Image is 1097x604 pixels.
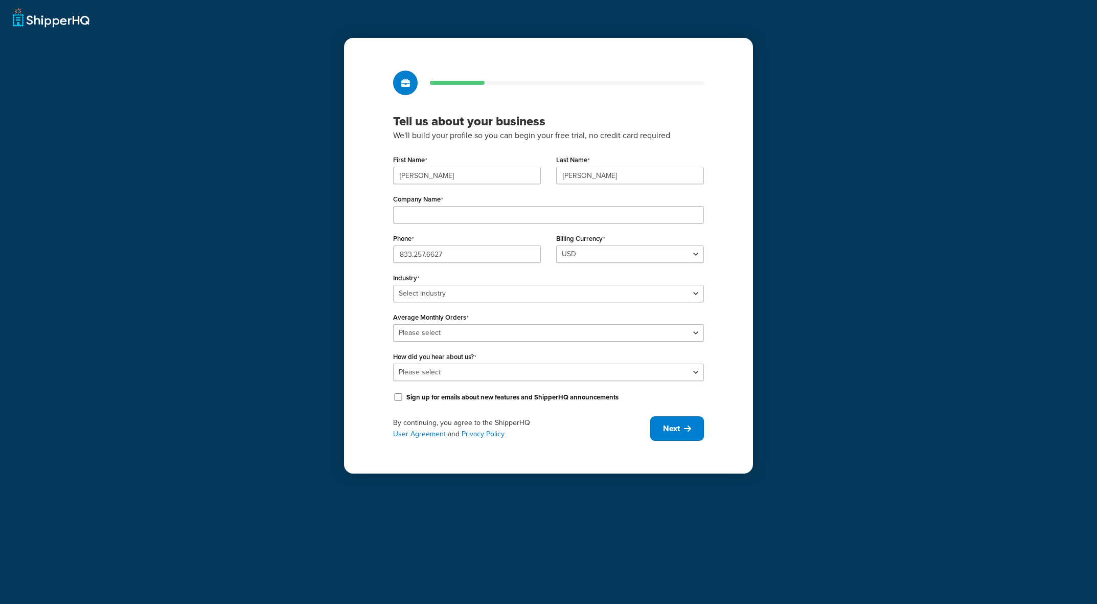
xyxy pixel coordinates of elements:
[393,353,476,361] label: How did you hear about us?
[393,417,650,440] div: By continuing, you agree to the ShipperHQ and
[556,156,590,164] label: Last Name
[393,429,446,439] a: User Agreement
[393,195,443,204] label: Company Name
[393,235,414,243] label: Phone
[393,129,704,142] p: We'll build your profile so you can begin your free trial, no credit card required
[462,429,505,439] a: Privacy Policy
[393,274,420,282] label: Industry
[663,423,680,434] span: Next
[406,393,619,402] label: Sign up for emails about new features and ShipperHQ announcements
[650,416,704,441] button: Next
[556,235,605,243] label: Billing Currency
[393,314,469,322] label: Average Monthly Orders
[393,156,427,164] label: First Name
[393,114,704,129] h3: Tell us about your business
